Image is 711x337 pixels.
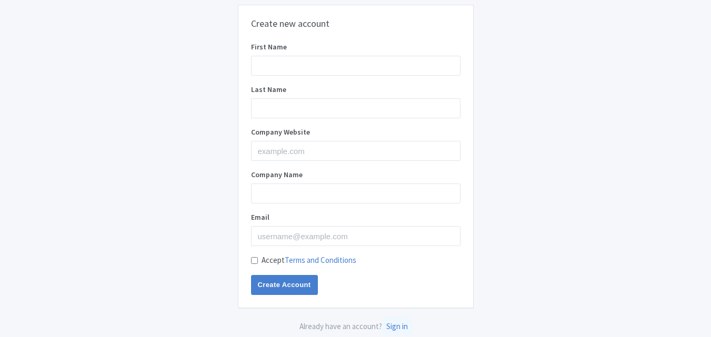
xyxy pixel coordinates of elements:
label: First Name [251,42,460,53]
div: Already have an account? [238,321,474,333]
a: Sign in [382,317,412,335]
label: Accept [262,254,356,267]
label: Last Name [251,84,460,95]
label: Company Website [251,127,460,138]
label: Company Name [251,169,460,180]
h2: Create new account [251,18,460,29]
input: username@example.com [251,226,460,246]
input: example.com [251,141,460,161]
input: Create Account [251,275,318,295]
label: Email [251,212,460,223]
a: Terms and Conditions [285,255,356,265]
